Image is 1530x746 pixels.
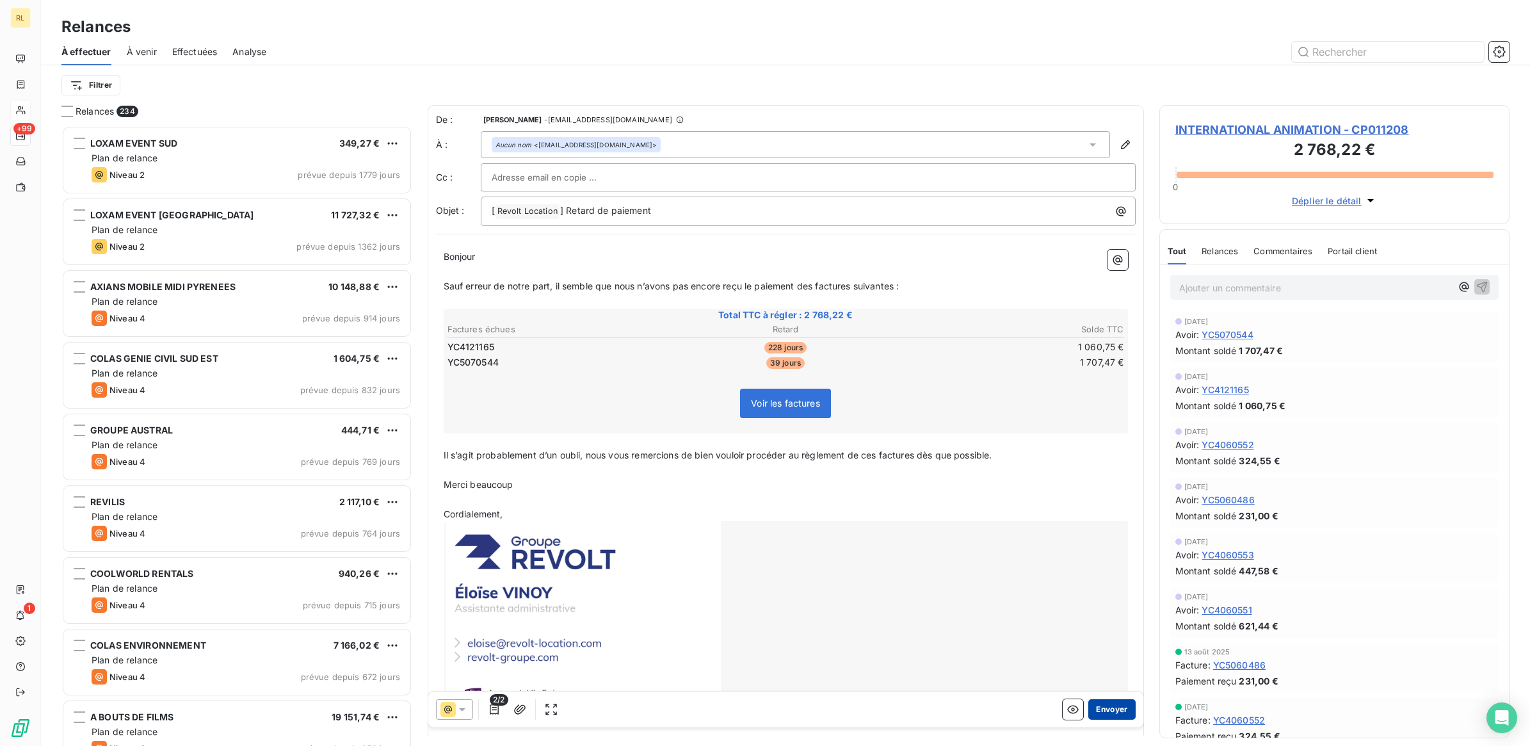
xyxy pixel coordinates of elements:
span: Plan de relance [92,224,157,235]
span: Avoir : [1175,438,1200,451]
span: 444,71 € [341,425,380,435]
button: Filtrer [61,75,120,95]
td: 1 707,47 € [899,355,1125,369]
span: Niveau 4 [109,528,145,539]
span: 621,44 € [1239,619,1278,633]
th: Factures échues [447,323,672,336]
span: A BOUTS DE FILMS [90,711,173,722]
span: 2/2 [490,694,508,706]
span: 39 jours [766,357,805,369]
th: Retard [673,323,898,336]
div: grid [61,126,412,746]
span: prévue depuis 1362 jours [296,241,400,252]
span: YC4060552 [1202,438,1253,451]
span: Tout [1168,246,1187,256]
span: Niveau 4 [109,672,145,682]
div: <[EMAIL_ADDRESS][DOMAIN_NAME]> [495,140,657,149]
span: INTERNATIONAL ANIMATION - CP011208 [1175,121,1494,138]
span: Relances [76,105,114,118]
span: Niveau 4 [109,313,145,323]
span: 231,00 € [1239,509,1278,523]
span: Portail client [1328,246,1377,256]
span: Il s’agit probablement d’un oubli, nous vous remercions de bien vouloir procéder au règlement de ... [444,450,992,460]
label: À : [436,138,481,151]
th: Solde TTC [899,323,1125,336]
span: 7 166,02 € [334,640,380,651]
span: [DATE] [1184,483,1209,491]
span: prévue depuis 672 jours [301,672,400,682]
span: 10 148,88 € [328,281,380,292]
span: Avoir : [1175,603,1200,617]
span: À effectuer [61,45,111,58]
span: Plan de relance [92,368,157,378]
span: [ [492,205,495,216]
span: GROUPE AUSTRAL [90,425,173,435]
span: YC5060486 [1213,658,1266,672]
span: 11 727,32 € [331,209,380,220]
span: Montant soldé [1175,564,1237,578]
span: Niveau 4 [109,600,145,610]
span: prévue depuis 764 jours [301,528,400,539]
span: Paiement reçu [1175,729,1237,743]
span: Plan de relance [92,439,157,450]
span: 1 707,47 € [1239,344,1283,357]
span: Niveau 4 [109,385,145,395]
span: YC5060486 [1202,493,1254,507]
span: Avoir : [1175,328,1200,341]
span: Plan de relance [92,726,157,737]
span: Cordialement, [444,508,503,519]
span: Effectuées [172,45,218,58]
span: COLAS ENVIRONNEMENT [90,640,206,651]
h3: Relances [61,15,131,38]
span: Objet : [436,205,465,216]
span: Avoir : [1175,493,1200,507]
span: Facture : [1175,713,1211,727]
span: À venir [127,45,157,58]
span: YC4060552 [1213,713,1265,727]
span: Plan de relance [92,583,157,594]
span: [DATE] [1184,538,1209,546]
span: 940,26 € [339,568,380,579]
label: Cc : [436,171,481,184]
span: AXIANS MOBILE MIDI PYRENEES [90,281,236,292]
div: RL [10,8,31,28]
span: [DATE] [1184,318,1209,325]
span: 447,58 € [1239,564,1278,578]
span: YC4121165 [447,341,494,353]
span: [DATE] [1184,373,1209,380]
span: LOXAM EVENT SUD [90,138,177,149]
span: Commentaires [1253,246,1312,256]
span: - [EMAIL_ADDRESS][DOMAIN_NAME] [544,116,672,124]
span: [DATE] [1184,593,1209,601]
span: Plan de relance [92,296,157,307]
span: 349,27 € [339,138,380,149]
span: Facture : [1175,658,1211,672]
span: De : [436,113,481,126]
span: Sauf erreur de notre part, il semble que nous n’avons pas encore reçu le paiement des factures su... [444,280,899,291]
span: Total TTC à régler : 2 768,22 € [446,309,1126,321]
span: YC4121165 [1202,383,1248,396]
span: prévue depuis 769 jours [301,457,400,467]
span: [DATE] [1184,703,1209,711]
span: prévue depuis 914 jours [302,313,400,323]
span: Merci beaucoup [444,479,513,490]
span: Bonjour [444,251,476,262]
span: 19 151,74 € [332,711,380,722]
span: 13 août 2025 [1184,648,1230,656]
span: Analyse [232,45,266,58]
input: Adresse email en copie ... [492,168,629,187]
em: Aucun nom [495,140,531,149]
span: YC5070544 [447,356,499,369]
h3: 2 768,22 € [1175,138,1494,164]
span: REVILIS [90,496,125,507]
span: 2 117,10 € [339,496,380,507]
span: 228 jours [764,342,807,353]
span: YC4060553 [1202,548,1253,562]
button: Envoyer [1088,699,1135,720]
span: 324,55 € [1239,729,1280,743]
span: 1 [24,603,35,614]
span: prévue depuis 715 jours [303,600,400,610]
span: 231,00 € [1239,674,1278,688]
span: Voir les factures [751,398,820,409]
span: Déplier le détail [1292,194,1362,207]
